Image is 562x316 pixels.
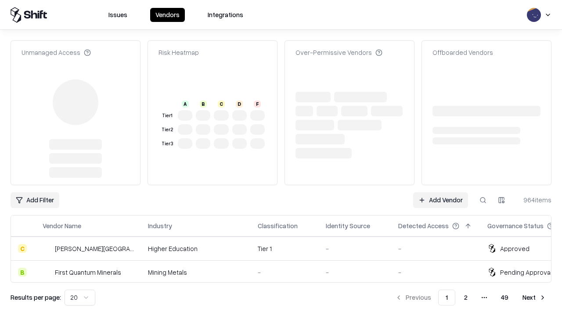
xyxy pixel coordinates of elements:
[517,290,551,305] button: Next
[200,101,207,108] div: B
[43,244,51,253] img: Reichman University
[160,140,174,147] div: Tier 3
[160,112,174,119] div: Tier 1
[457,290,475,305] button: 2
[398,221,449,230] div: Detected Access
[43,221,81,230] div: Vendor Name
[236,101,243,108] div: D
[148,221,172,230] div: Industry
[148,268,244,277] div: Mining Metals
[254,101,261,108] div: F
[438,290,455,305] button: 1
[398,268,473,277] div: -
[295,48,382,57] div: Over-Permissive Vendors
[487,221,544,230] div: Governance Status
[160,126,174,133] div: Tier 2
[390,290,551,305] nav: pagination
[516,195,551,205] div: 964 items
[494,290,515,305] button: 49
[500,244,530,253] div: Approved
[150,8,185,22] button: Vendors
[326,268,384,277] div: -
[18,244,27,253] div: C
[398,244,473,253] div: -
[258,221,298,230] div: Classification
[159,48,199,57] div: Risk Heatmap
[43,268,51,276] img: First Quantum Minerals
[22,48,91,57] div: Unmanaged Access
[55,244,134,253] div: [PERSON_NAME][GEOGRAPHIC_DATA]
[500,268,552,277] div: Pending Approval
[55,268,121,277] div: First Quantum Minerals
[18,268,27,276] div: B
[432,48,493,57] div: Offboarded Vendors
[202,8,249,22] button: Integrations
[182,101,189,108] div: A
[258,268,312,277] div: -
[258,244,312,253] div: Tier 1
[326,244,384,253] div: -
[103,8,133,22] button: Issues
[326,221,370,230] div: Identity Source
[413,192,468,208] a: Add Vendor
[11,192,59,208] button: Add Filter
[218,101,225,108] div: C
[11,293,61,302] p: Results per page:
[148,244,244,253] div: Higher Education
